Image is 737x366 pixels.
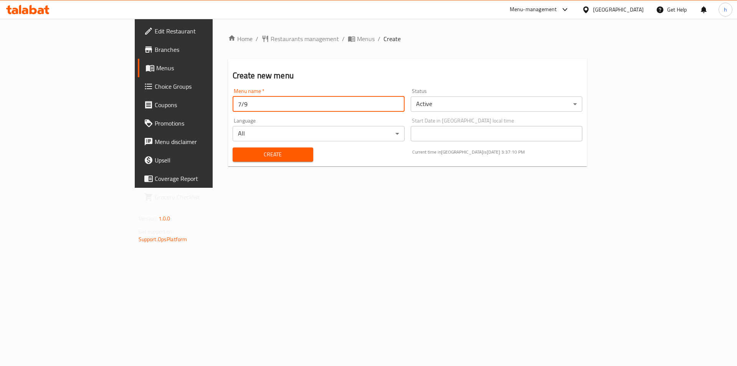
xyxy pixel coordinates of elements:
[357,34,375,43] span: Menus
[155,174,252,183] span: Coverage Report
[138,77,258,96] a: Choice Groups
[139,234,187,244] a: Support.OpsPlatform
[155,137,252,146] span: Menu disclaimer
[155,119,252,128] span: Promotions
[510,5,557,14] div: Menu-management
[139,227,174,237] span: Get support on:
[383,34,401,43] span: Create
[593,5,644,14] div: [GEOGRAPHIC_DATA]
[342,34,345,43] li: /
[156,63,252,73] span: Menus
[159,214,170,224] span: 1.0.0
[271,34,339,43] span: Restaurants management
[138,114,258,132] a: Promotions
[261,34,339,43] a: Restaurants management
[138,22,258,40] a: Edit Restaurant
[138,96,258,114] a: Coupons
[228,34,587,43] nav: breadcrumb
[378,34,380,43] li: /
[138,188,258,206] a: Grocery Checklist
[412,149,583,156] p: Current time in [GEOGRAPHIC_DATA] is [DATE] 3:37:10 PM
[239,150,307,159] span: Create
[155,156,252,165] span: Upsell
[411,96,583,112] div: Active
[155,26,252,36] span: Edit Restaurant
[139,214,157,224] span: Version:
[138,132,258,151] a: Menu disclaimer
[233,96,405,112] input: Please enter Menu name
[138,40,258,59] a: Branches
[155,82,252,91] span: Choice Groups
[233,147,313,162] button: Create
[724,5,727,14] span: h
[138,151,258,169] a: Upsell
[138,169,258,188] a: Coverage Report
[348,34,375,43] a: Menus
[155,45,252,54] span: Branches
[138,59,258,77] a: Menus
[155,100,252,109] span: Coupons
[155,192,252,202] span: Grocery Checklist
[233,126,405,141] div: All
[233,70,583,81] h2: Create new menu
